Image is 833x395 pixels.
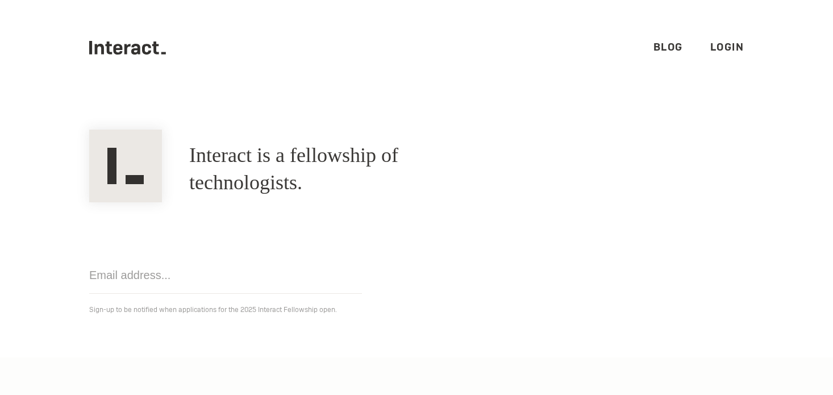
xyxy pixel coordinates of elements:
img: Interact Logo [89,130,162,202]
p: Sign-up to be notified when applications for the 2025 Interact Fellowship open. [89,303,744,317]
h1: Interact is a fellowship of technologists. [189,142,496,197]
a: Login [710,40,744,53]
a: Blog [653,40,683,53]
input: Email address... [89,257,362,294]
